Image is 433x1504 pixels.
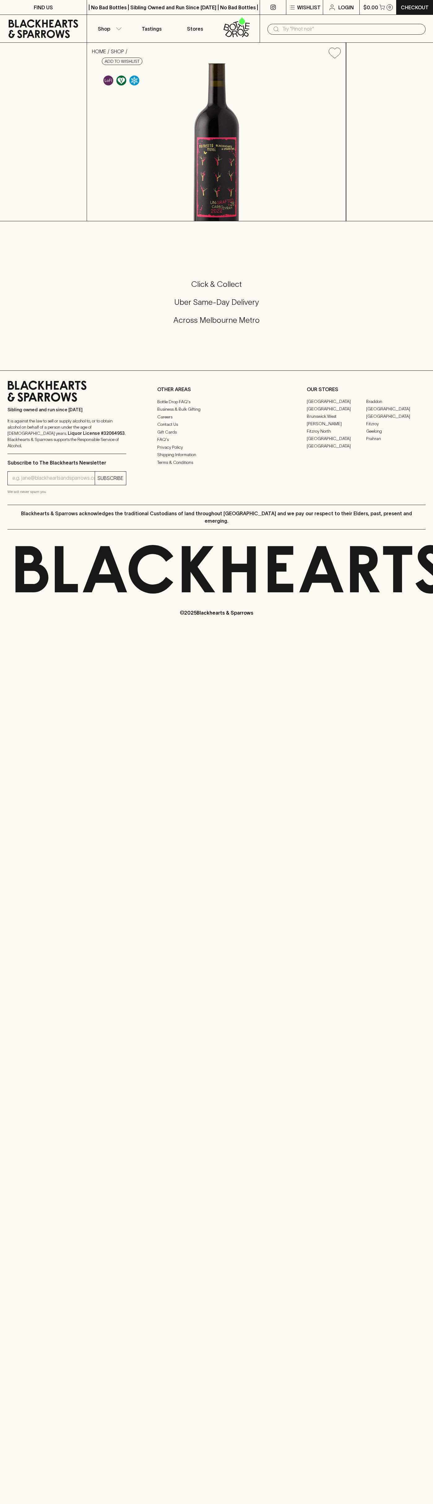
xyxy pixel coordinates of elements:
[115,74,128,87] a: Made without the use of any animal products.
[157,413,276,421] a: Careers
[142,25,162,32] p: Tastings
[366,420,426,428] a: Fitzroy
[388,6,391,9] p: 0
[338,4,354,11] p: Login
[307,420,366,428] a: [PERSON_NAME]
[307,386,426,393] p: OUR STORES
[7,418,126,449] p: It is against the law to sell or supply alcohol to, or to obtain alcohol on behalf of a person un...
[157,421,276,428] a: Contact Us
[282,24,421,34] input: Try "Pinot noir"
[307,435,366,443] a: [GEOGRAPHIC_DATA]
[366,428,426,435] a: Geelong
[92,49,106,54] a: HOME
[366,413,426,420] a: [GEOGRAPHIC_DATA]
[157,398,276,405] a: Bottle Drop FAQ's
[307,443,366,450] a: [GEOGRAPHIC_DATA]
[297,4,321,11] p: Wishlist
[307,405,366,413] a: [GEOGRAPHIC_DATA]
[7,254,426,358] div: Call to action block
[129,76,139,85] img: Chilled Red
[98,25,110,32] p: Shop
[116,76,126,85] img: Vegan
[7,489,126,495] p: We will never spam you
[103,76,113,85] img: Lo-Fi
[366,398,426,405] a: Braddon
[157,459,276,466] a: Terms & Conditions
[68,431,125,436] strong: Liquor License #32064953
[7,315,426,325] h5: Across Melbourne Metro
[157,451,276,459] a: Shipping Information
[401,4,429,11] p: Checkout
[366,405,426,413] a: [GEOGRAPHIC_DATA]
[34,4,53,11] p: FIND US
[128,74,141,87] a: Wonderful as is, but a slight chill will enhance the aromatics and give it a beautiful crunch.
[366,435,426,443] a: Prahran
[307,398,366,405] a: [GEOGRAPHIC_DATA]
[97,474,123,482] p: SUBSCRIBE
[87,15,130,42] button: Shop
[307,428,366,435] a: Fitzroy North
[111,49,124,54] a: SHOP
[95,472,126,485] button: SUBSCRIBE
[102,74,115,87] a: Some may call it natural, others minimum intervention, either way, it’s hands off & maybe even a ...
[157,386,276,393] p: OTHER AREAS
[173,15,217,42] a: Stores
[187,25,203,32] p: Stores
[12,473,95,483] input: e.g. jane@blackheartsandsparrows.com.au
[87,63,346,221] img: 29914.png
[307,413,366,420] a: Brunswick West
[7,459,126,466] p: Subscribe to The Blackhearts Newsletter
[102,58,142,65] button: Add to wishlist
[7,279,426,289] h5: Click & Collect
[157,406,276,413] a: Business & Bulk Gifting
[7,297,426,307] h5: Uber Same-Day Delivery
[363,4,378,11] p: $0.00
[157,443,276,451] a: Privacy Policy
[7,407,126,413] p: Sibling owned and run since [DATE]
[157,436,276,443] a: FAQ's
[157,428,276,436] a: Gift Cards
[12,510,421,525] p: Blackhearts & Sparrows acknowledges the traditional Custodians of land throughout [GEOGRAPHIC_DAT...
[326,45,343,61] button: Add to wishlist
[130,15,173,42] a: Tastings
